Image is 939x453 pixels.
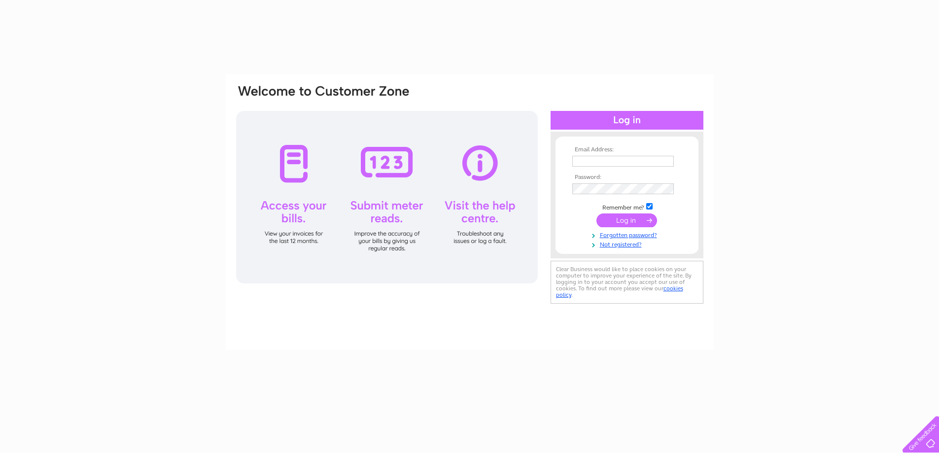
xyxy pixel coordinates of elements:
[556,285,683,298] a: cookies policy
[572,230,684,239] a: Forgotten password?
[551,261,703,304] div: Clear Business would like to place cookies on your computer to improve your experience of the sit...
[570,146,684,153] th: Email Address:
[572,239,684,248] a: Not registered?
[570,174,684,181] th: Password:
[596,213,657,227] input: Submit
[570,202,684,211] td: Remember me?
